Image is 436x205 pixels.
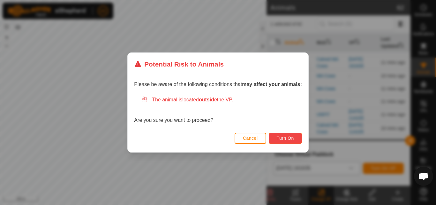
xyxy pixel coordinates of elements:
[277,136,294,141] span: Turn On
[182,97,233,102] span: located the VP.
[134,82,302,87] span: Please be aware of the following conditions that
[242,82,302,87] strong: may affect your animals:
[414,167,433,186] a: Open chat
[134,96,302,124] div: Are you sure you want to proceed?
[269,133,302,144] button: Turn On
[134,59,224,69] div: Potential Risk to Animals
[243,136,258,141] span: Cancel
[142,96,302,104] div: The animal is
[235,133,266,144] button: Cancel
[199,97,217,102] strong: outside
